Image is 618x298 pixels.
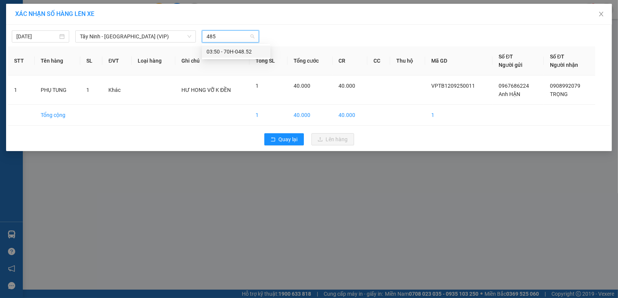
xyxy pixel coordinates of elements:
[35,76,81,105] td: PHỤ TUNG
[425,46,492,76] th: Mã GD
[288,105,332,126] td: 40.000
[550,91,568,97] span: TRỌNG
[102,76,132,105] td: Khác
[550,54,564,60] span: Số ĐT
[499,83,529,89] span: 0967686224
[333,46,368,76] th: CR
[249,46,288,76] th: Tổng SL
[175,46,249,76] th: Ghi chú
[86,87,89,93] span: 1
[294,83,310,89] span: 40.000
[499,62,523,68] span: Người gửi
[591,4,612,25] button: Close
[288,46,332,76] th: Tổng cước
[8,46,35,76] th: STT
[207,47,266,56] div: 03:50 - 70H-048.52
[550,62,578,68] span: Người nhận
[333,105,368,126] td: 40.000
[598,11,604,17] span: close
[256,83,259,89] span: 1
[311,133,354,145] button: uploadLên hàng
[80,46,102,76] th: SL
[35,105,81,126] td: Tổng cộng
[279,135,298,143] span: Quay lại
[8,76,35,105] td: 1
[15,10,94,17] span: XÁC NHẬN SỐ HÀNG LÊN XE
[35,46,81,76] th: Tên hàng
[181,87,231,93] span: HƯ HONG VỠ K ĐỀN
[187,34,192,39] span: down
[80,31,191,42] span: Tây Ninh - Sài Gòn (VIP)
[132,46,175,76] th: Loại hàng
[425,105,492,126] td: 1
[499,91,520,97] span: Anh HẬN
[550,83,580,89] span: 0908992079
[431,83,475,89] span: VPTB1209250011
[264,133,304,145] button: rollbackQuay lại
[339,83,356,89] span: 40.000
[16,32,58,41] input: 13/09/2025
[390,46,425,76] th: Thu hộ
[249,105,288,126] td: 1
[102,46,132,76] th: ĐVT
[499,54,513,60] span: Số ĐT
[270,137,276,143] span: rollback
[367,46,390,76] th: CC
